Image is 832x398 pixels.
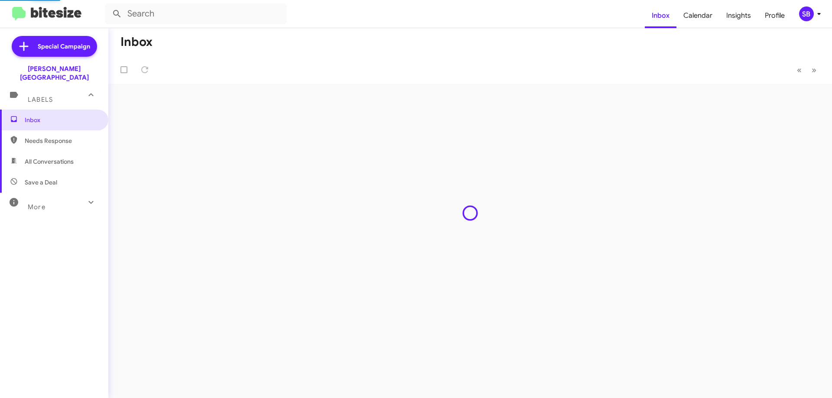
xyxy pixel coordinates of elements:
a: Profile [758,3,792,28]
span: Inbox [25,116,98,124]
a: Calendar [676,3,719,28]
span: » [812,65,816,75]
span: Labels [28,96,53,104]
div: SB [799,6,814,21]
span: More [28,203,45,211]
h1: Inbox [120,35,153,49]
a: Special Campaign [12,36,97,57]
span: « [797,65,802,75]
span: Needs Response [25,136,98,145]
span: Save a Deal [25,178,57,187]
a: Inbox [645,3,676,28]
span: All Conversations [25,157,74,166]
button: Previous [792,61,807,79]
button: Next [806,61,822,79]
input: Search [105,3,287,24]
span: Special Campaign [38,42,90,51]
nav: Page navigation example [792,61,822,79]
a: Insights [719,3,758,28]
button: SB [792,6,822,21]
